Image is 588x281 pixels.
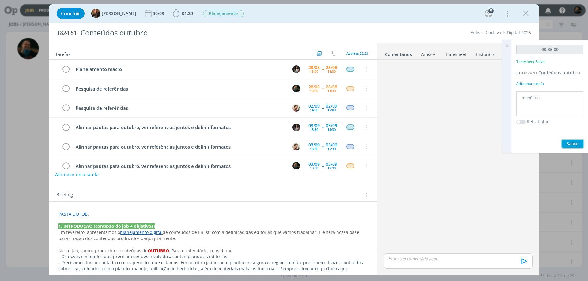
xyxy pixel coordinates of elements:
img: G [292,104,300,112]
div: 03/09 [308,143,320,147]
div: 28/08 [326,85,337,89]
span: -- [322,125,324,129]
img: C [292,65,300,73]
span: Concluir [61,11,80,16]
img: C [292,124,300,131]
button: G [292,103,301,113]
button: T[PERSON_NAME] [91,9,136,18]
span: -- [322,164,324,168]
button: 5 [484,9,493,18]
div: 15:30 [327,166,336,170]
div: Alinhar pautas para outubro, ver referências juntos e definir formatos [73,124,287,131]
div: 14:30 [327,89,336,92]
strong: OUTUBRO [148,248,169,253]
span: Briefing [56,191,73,199]
span: -- [322,106,324,110]
button: Salvar [562,140,583,148]
a: planejamento digital [120,229,163,235]
a: Timesheet [445,49,467,57]
div: 13:00 [310,89,318,92]
button: M [292,84,301,93]
p: Timesheet Salvo! [516,59,545,65]
img: T [91,9,100,18]
button: Planejamento [203,10,244,17]
span: Tarefas [55,50,70,57]
p: - Os novos conteúdos que precisam ser desenvolvidos, contemplando as editorias; [58,253,368,260]
span: 1824.51 [523,70,537,76]
a: Digital 2025 [507,30,531,35]
div: 13:30 [310,147,318,150]
button: Adicionar uma tarefa [55,169,99,180]
div: 03/09 [308,124,320,128]
span: -- [322,144,324,149]
div: 02/09 [326,104,337,108]
a: Comentários [385,49,412,57]
span: 01:23 [182,10,193,16]
div: 30/09 [153,11,165,16]
div: Pesquisa de referências [73,85,287,93]
button: G [292,142,301,151]
span: -- [322,67,324,71]
button: M [292,161,301,171]
a: Job1824.51Conteúdos outubro [516,70,580,76]
div: 03/09 [308,162,320,166]
span: 1824.51 [57,30,77,36]
div: Anexos [421,51,436,57]
span: Em fevereiro, apresentamos o [58,229,120,235]
span: Salvar [567,141,579,146]
div: 14:00 [310,108,318,112]
div: 5 [488,8,494,13]
a: Enlist - Corteva [470,30,501,35]
div: Alinhar pautas para outubro, ver referências juntos e definir formatos [73,143,287,151]
span: [PERSON_NAME] [102,11,136,16]
button: 01:23 [171,9,194,18]
label: Retrabalho [527,118,549,125]
span: Neste job, vamos produzir os conteúdos de [58,248,148,253]
span: Abertas 22/23 [346,51,368,56]
div: Planejamento macro [73,65,287,73]
div: 13:30 [310,166,318,170]
div: 03/09 [326,143,337,147]
div: 28/08 [326,65,337,70]
div: 28/08 [308,85,320,89]
div: Adicionar tarefa [516,81,583,87]
span: Conteúdos outubro [538,70,580,76]
div: Alinhar pautas para outubro, ver referências juntos e definir formatos [73,162,287,170]
div: Pesquisa de referências [73,104,287,112]
img: G [292,143,300,150]
div: 03/09 [326,124,337,128]
div: 02/09 [308,104,320,108]
button: C [292,123,301,132]
div: 13:00 [310,70,318,73]
div: 15:30 [327,128,336,131]
div: dialog [49,4,539,275]
strong: 1. INTRODUÇÃO (contexto do job + objetivos) [58,223,155,229]
span: de conteúdos de Enlist, com a definição das editorias que vamos trabalhar. Ele será nossa base pa... [58,229,360,241]
img: M [292,162,300,170]
div: Conteúdos outubro [78,25,331,40]
div: 28/08 [308,65,320,70]
img: arrow-down-up.svg [331,51,335,56]
div: 15:00 [327,108,336,112]
span: -- [322,86,324,91]
img: M [292,85,300,92]
a: PASTA DO JOB. [58,211,89,217]
span: . Para o calendário, considerar: [169,248,233,253]
div: 14:30 [327,70,336,73]
a: Histórico [475,49,494,57]
button: C [292,65,301,74]
div: 15:30 [327,147,336,150]
button: Concluir [57,8,85,19]
div: 03/09 [326,162,337,166]
div: 13:30 [310,128,318,131]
